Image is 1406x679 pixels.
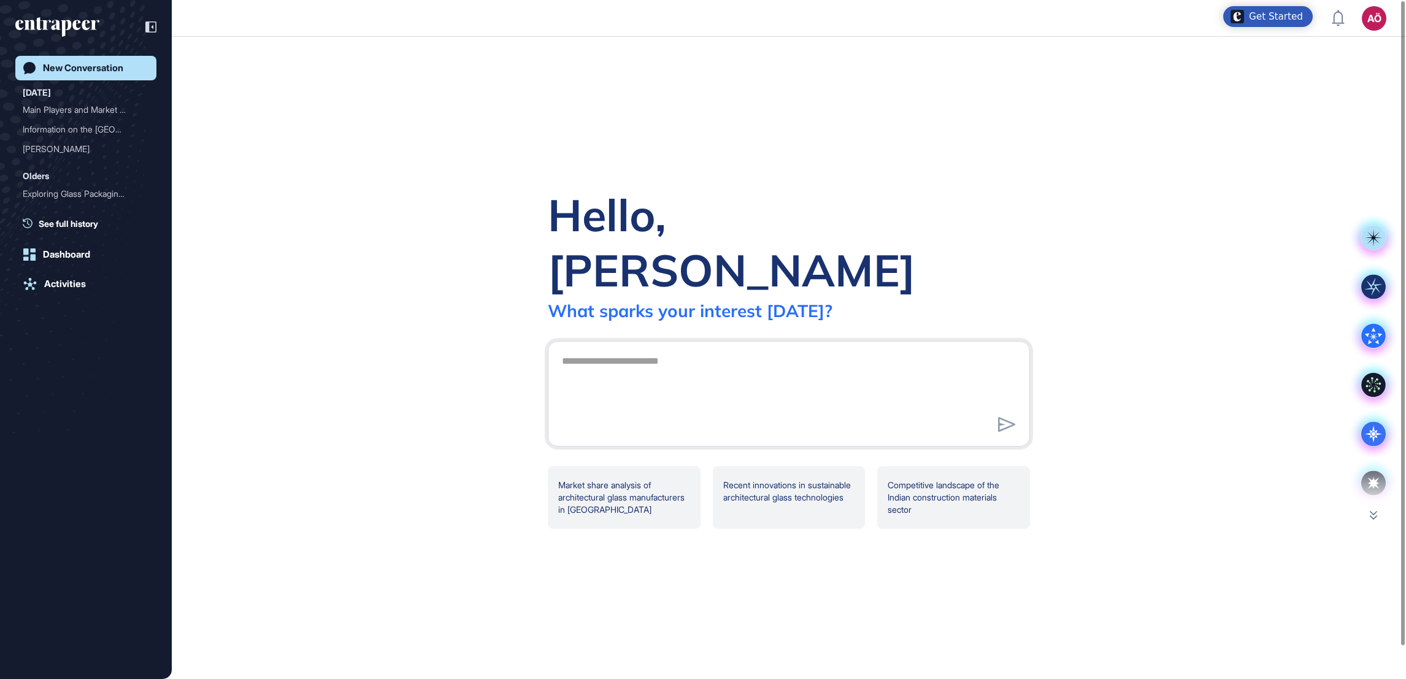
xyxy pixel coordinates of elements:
div: entrapeer-logo [15,17,99,37]
div: Competitive landscape of the Indian construction materials sector [877,466,1030,529]
div: Exploring Glass Packaging... [23,184,139,204]
img: launcher-image-alternative-text [1231,10,1244,23]
a: Dashboard [15,242,156,267]
div: Market share analysis of architectural glass manufacturers in [GEOGRAPHIC_DATA] [548,466,701,529]
div: Olders [23,169,49,183]
div: Information on the India Flat Glass Market [23,120,149,139]
div: Main Players and Market S... [23,100,139,120]
div: Open Get Started checklist [1223,6,1313,27]
div: Get Started [1249,10,1303,23]
div: Activities [44,278,86,290]
div: [PERSON_NAME] [23,139,139,159]
div: Hello, [PERSON_NAME] [548,187,1030,297]
button: AÖ [1362,6,1386,31]
div: What sparks your interest [DATE]? [548,300,832,321]
div: Exploring Glass Packaging Solutions [23,184,149,204]
span: See full history [39,217,98,230]
div: Recent innovations in sustainable architectural glass technologies [713,466,866,529]
a: New Conversation [15,56,156,80]
div: Dashboard [43,249,90,260]
div: [DATE] [23,85,51,100]
a: See full history [23,217,156,230]
div: Information on the [GEOGRAPHIC_DATA] ... [23,120,139,139]
div: New Conversation [43,63,123,74]
div: Nash [23,139,149,159]
a: Activities [15,272,156,296]
div: Main Players and Market Shares in the Indian Flat Glass Market [23,100,149,120]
